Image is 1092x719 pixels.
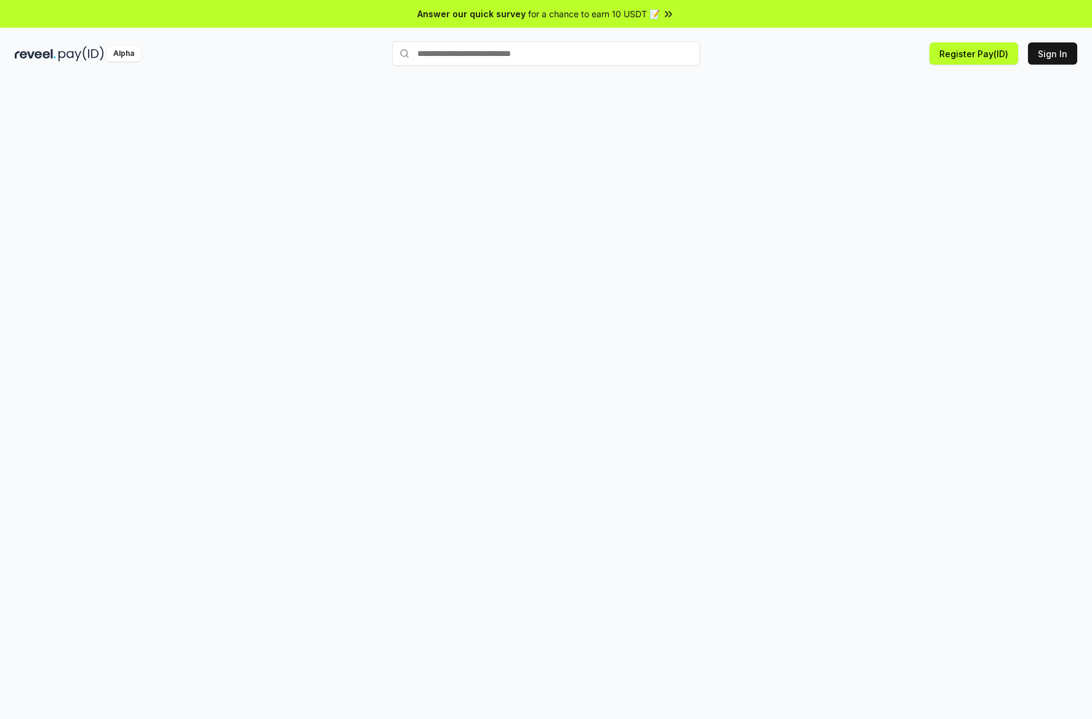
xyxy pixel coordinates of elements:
div: Alpha [106,46,141,62]
span: for a chance to earn 10 USDT 📝 [528,7,660,20]
span: Answer our quick survey [417,7,526,20]
button: Register Pay(ID) [929,42,1018,65]
button: Sign In [1028,42,1077,65]
img: reveel_dark [15,46,56,62]
img: pay_id [58,46,104,62]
